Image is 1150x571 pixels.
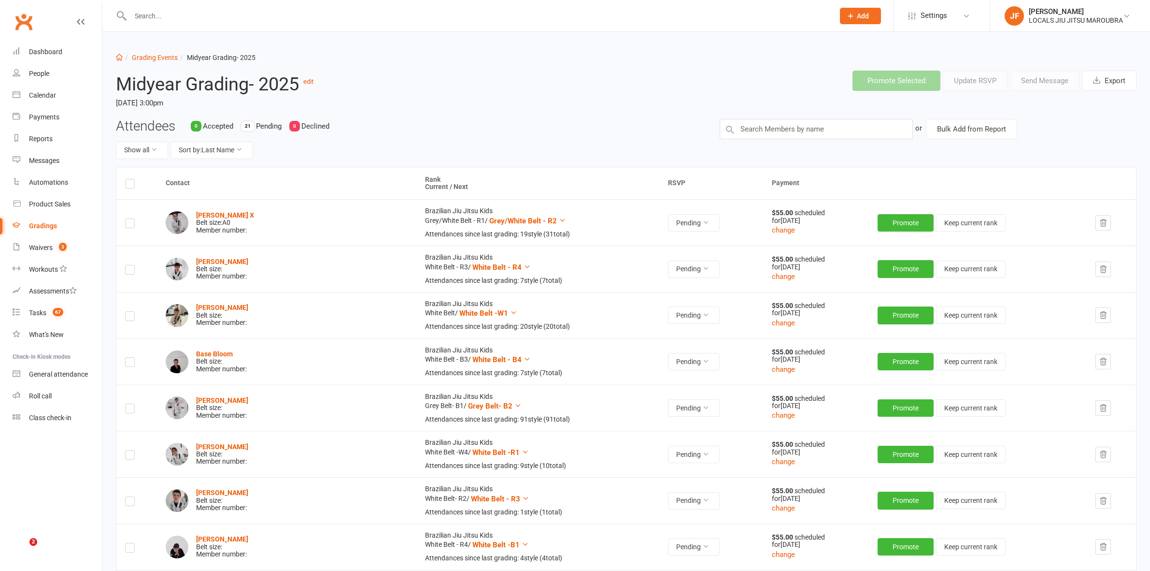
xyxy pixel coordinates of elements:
[668,492,720,510] button: Pending
[13,280,102,302] a: Assessments
[1005,6,1024,26] div: JF
[472,539,529,551] button: White Belt -B1
[196,350,233,358] a: Base Bloom
[13,259,102,280] a: Workouts
[29,48,62,56] div: Dashboard
[472,354,531,366] button: White Belt - B4
[772,271,795,282] button: change
[489,215,566,227] button: Grey/White Belt - R2
[13,302,102,324] a: Tasks 67
[772,317,795,329] button: change
[196,211,254,219] a: [PERSON_NAME] X
[29,70,49,77] div: People
[926,119,1017,139] button: Bulk Add from Report
[772,534,860,549] div: scheduled for [DATE]
[425,231,651,238] div: Attendances since last grading: 19 style ( 31 total)
[772,364,795,375] button: change
[196,397,248,419] div: Belt size: Member number:
[196,443,248,451] a: [PERSON_NAME]
[472,541,520,549] span: White Belt -B1
[196,304,248,326] div: Belt size: Member number:
[13,41,102,63] a: Dashboard
[116,142,168,159] button: Show all
[13,150,102,172] a: Messages
[116,71,533,94] h2: Midyear Grading- 2025
[29,178,68,186] div: Automations
[29,113,59,121] div: Payments
[196,536,248,558] div: Belt size: Member number:
[116,95,533,111] time: [DATE] 3:00pm
[425,509,651,516] div: Attendances since last grading: 1 style ( 1 total)
[12,10,36,34] a: Clubworx
[256,122,282,131] span: Pending
[196,396,248,404] a: [PERSON_NAME]
[53,308,63,316] span: 67
[472,448,520,457] span: White Belt -R1
[13,63,102,85] a: People
[196,351,247,373] div: Belt size: Member number:
[468,400,522,412] button: Grey Belt- B2
[29,157,59,164] div: Messages
[425,462,651,469] div: Attendances since last grading: 9 style ( 10 total)
[878,492,934,509] button: Promote
[936,446,1006,463] button: Keep current rank
[425,416,651,423] div: Attendances since last grading: 91 style ( 91 total)
[772,302,795,309] strong: $55.00
[1029,7,1123,16] div: [PERSON_NAME]
[668,538,720,556] button: Pending
[13,172,102,193] a: Automations
[878,538,934,556] button: Promote
[59,243,67,251] span: 3
[878,260,934,278] button: Promote
[166,489,188,512] img: Alexandre Goyet
[936,492,1006,509] button: Keep current rank
[878,399,934,417] button: Promote
[468,402,512,410] span: Grey Belt- B2
[13,106,102,128] a: Payments
[772,209,795,217] strong: $55.00
[132,54,178,61] a: Grading Events
[936,353,1006,370] button: Keep current rank
[772,487,860,502] div: scheduled for [DATE]
[29,265,58,273] div: Workouts
[166,443,188,466] img: Harlow Felice
[178,52,256,63] li: Midyear Grading- 2025
[772,487,795,495] strong: $55.00
[29,91,56,99] div: Calendar
[936,399,1006,417] button: Keep current rank
[10,538,33,561] iframe: Intercom live chat
[13,407,102,429] a: Class kiosk mode
[128,9,827,23] input: Search...
[196,489,248,497] strong: [PERSON_NAME]
[772,224,795,236] button: change
[196,304,248,311] a: [PERSON_NAME]
[878,214,934,232] button: Promote
[772,395,795,402] strong: $55.00
[191,121,201,132] div: 0
[878,446,934,463] button: Promote
[196,258,248,265] a: [PERSON_NAME]
[659,167,763,200] th: RSVP
[301,122,329,131] span: Declined
[921,5,947,27] span: Settings
[166,536,188,558] img: Adam Iskandar
[29,370,88,378] div: General attendance
[936,307,1006,324] button: Keep current rank
[668,307,720,324] button: Pending
[772,440,795,448] strong: $55.00
[772,549,795,560] button: change
[936,261,1006,278] button: Keep current rank
[166,258,188,280] img: Alesh Babin
[241,121,255,132] div: 21
[416,167,660,200] th: Rank Current / Next
[166,396,188,419] img: Tyler Buckle
[29,309,46,317] div: Tasks
[772,502,795,514] button: change
[772,256,860,271] div: scheduled for [DATE]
